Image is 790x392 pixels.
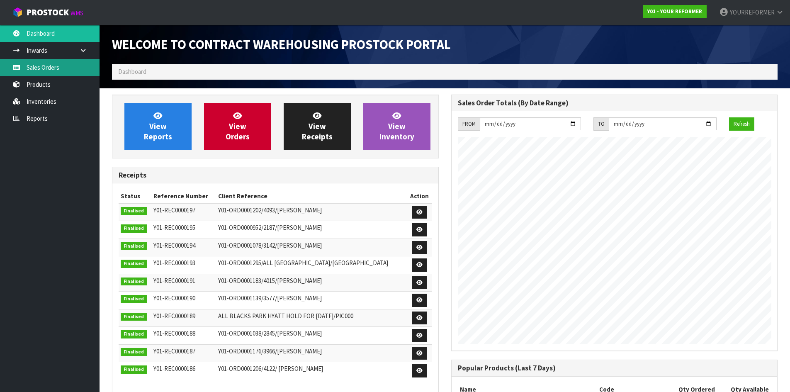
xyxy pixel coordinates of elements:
[121,330,147,338] span: Finalised
[121,207,147,215] span: Finalised
[218,259,388,267] span: Y01-ORD0001295/ALL [GEOGRAPHIC_DATA]/[GEOGRAPHIC_DATA]
[118,68,146,75] span: Dashboard
[218,277,322,285] span: Y01-ORD0001183/4015/[PERSON_NAME]
[593,117,609,131] div: TO
[153,312,195,320] span: Y01-REC0000189
[153,347,195,355] span: Y01-REC0000187
[458,117,480,131] div: FROM
[121,348,147,356] span: Finalised
[153,329,195,337] span: Y01-REC0000188
[218,241,322,249] span: Y01-ORD0001078/3142/[PERSON_NAME]
[121,242,147,251] span: Finalised
[458,99,771,107] h3: Sales Order Totals (By Date Range)
[121,295,147,303] span: Finalised
[144,111,172,142] span: View Reports
[119,171,432,179] h3: Receipts
[153,365,195,373] span: Y01-REC0000186
[218,329,322,337] span: Y01-ORD0001038/2845/[PERSON_NAME]
[12,7,23,17] img: cube-alt.png
[153,206,195,214] span: Y01-REC0000197
[112,36,451,53] span: Welcome to Contract Warehousing ProStock Portal
[216,190,407,203] th: Client Reference
[121,278,147,286] span: Finalised
[218,347,322,355] span: Y01-ORD0001176/3966/[PERSON_NAME]
[458,364,771,372] h3: Popular Products (Last 7 Days)
[284,103,351,150] a: ViewReceipts
[218,365,323,373] span: Y01-ORD0001206/4122/ [PERSON_NAME]
[379,111,414,142] span: View Inventory
[153,259,195,267] span: Y01-REC0000193
[302,111,333,142] span: View Receipts
[27,7,69,18] span: ProStock
[70,9,83,17] small: WMS
[153,224,195,231] span: Y01-REC0000195
[151,190,216,203] th: Reference Number
[153,277,195,285] span: Y01-REC0000191
[363,103,430,150] a: ViewInventory
[204,103,271,150] a: ViewOrders
[153,241,195,249] span: Y01-REC0000194
[218,312,353,320] span: ALL BLACKS PARK HYATT HOLD FOR [DATE]/PIC000
[647,8,702,15] strong: Y01 - YOUR REFORMER
[121,365,147,374] span: Finalised
[121,260,147,268] span: Finalised
[121,224,147,233] span: Finalised
[407,190,432,203] th: Action
[153,294,195,302] span: Y01-REC0000190
[121,313,147,321] span: Finalised
[218,224,322,231] span: Y01-ORD0000952/2187/[PERSON_NAME]
[119,190,151,203] th: Status
[218,294,322,302] span: Y01-ORD0001139/3577/[PERSON_NAME]
[729,117,754,131] button: Refresh
[124,103,192,150] a: ViewReports
[218,206,322,214] span: Y01-ORD0001202/4093/[PERSON_NAME]
[226,111,250,142] span: View Orders
[730,8,775,16] span: YOURREFORMER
